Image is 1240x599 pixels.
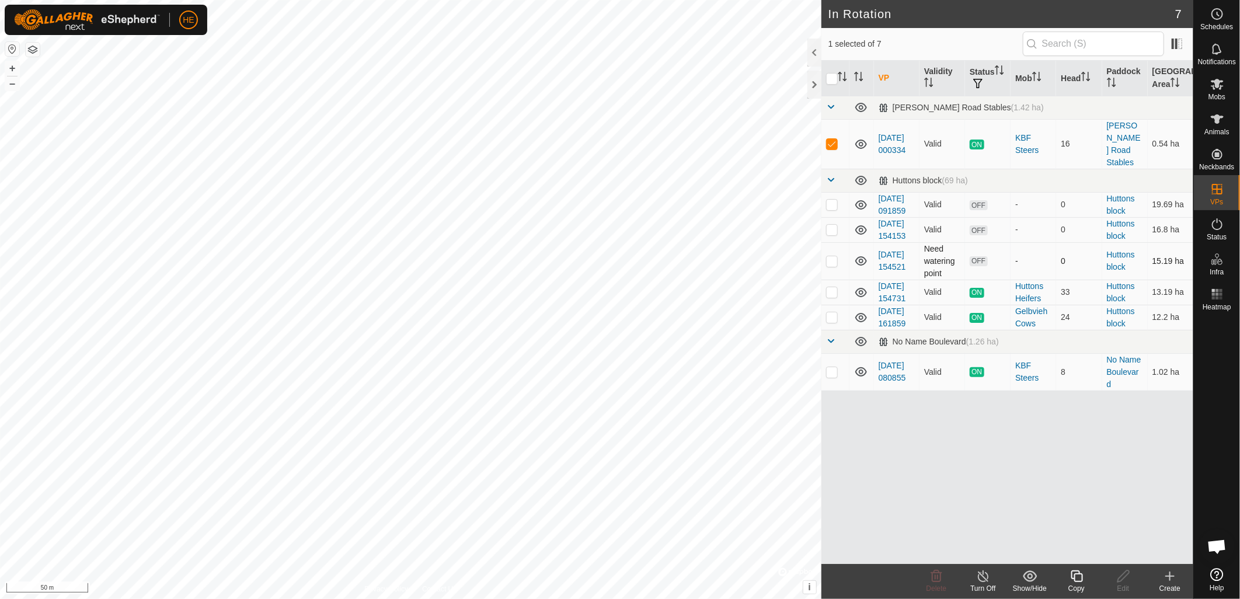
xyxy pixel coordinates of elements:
[803,581,816,594] button: i
[1107,194,1135,215] a: Huttons block
[924,79,934,89] p-sorticon: Activate to sort
[14,9,160,30] img: Gallagher Logo
[1148,217,1193,242] td: 16.8 ha
[1210,269,1224,276] span: Infra
[1175,5,1182,23] span: 7
[1053,583,1100,594] div: Copy
[1056,192,1102,217] td: 0
[970,256,987,266] span: OFF
[1023,32,1164,56] input: Search (S)
[879,361,906,382] a: [DATE] 080855
[1194,563,1240,596] a: Help
[364,584,408,594] a: Privacy Policy
[1171,79,1180,89] p-sorticon: Activate to sort
[1015,360,1051,384] div: KBF Steers
[919,217,965,242] td: Valid
[422,584,457,594] a: Contact Us
[970,288,984,298] span: ON
[919,242,965,280] td: Need watering point
[1148,192,1193,217] td: 19.69 ha
[970,367,984,377] span: ON
[1032,74,1042,83] p-sorticon: Activate to sort
[1207,234,1227,241] span: Status
[970,140,984,149] span: ON
[919,61,965,96] th: Validity
[1198,58,1236,65] span: Notifications
[1200,23,1233,30] span: Schedules
[1204,128,1229,135] span: Animals
[1015,224,1051,236] div: -
[919,192,965,217] td: Valid
[1147,583,1193,594] div: Create
[919,305,965,330] td: Valid
[1056,305,1102,330] td: 24
[1107,219,1135,241] a: Huttons block
[1200,529,1235,564] div: Open chat
[1107,250,1135,271] a: Huttons block
[1100,583,1147,594] div: Edit
[1107,307,1135,328] a: Huttons block
[828,7,1175,21] h2: In Rotation
[1015,280,1051,305] div: Huttons Heifers
[838,74,847,83] p-sorticon: Activate to sort
[26,43,40,57] button: Map Layers
[919,280,965,305] td: Valid
[1011,61,1056,96] th: Mob
[879,103,1044,113] div: [PERSON_NAME] Road Stables
[1199,163,1234,170] span: Neckbands
[1056,217,1102,242] td: 0
[1107,281,1135,303] a: Huttons block
[1148,280,1193,305] td: 13.19 ha
[879,176,968,186] div: Huttons block
[970,225,987,235] span: OFF
[1148,305,1193,330] td: 12.2 ha
[874,61,919,96] th: VP
[879,219,906,241] a: [DATE] 154153
[995,67,1004,76] p-sorticon: Activate to sort
[1015,132,1051,156] div: KBF Steers
[1210,584,1224,591] span: Help
[1056,242,1102,280] td: 0
[1107,355,1141,389] a: No Name Boulevard
[970,313,984,323] span: ON
[828,38,1023,50] span: 1 selected of 7
[1015,255,1051,267] div: -
[1015,305,1051,330] div: Gelbvieh Cows
[1102,61,1148,96] th: Paddock
[183,14,194,26] span: HE
[1056,119,1102,169] td: 16
[966,337,999,346] span: (1.26 ha)
[5,61,19,75] button: +
[926,584,947,593] span: Delete
[1148,242,1193,280] td: 15.19 ha
[1148,353,1193,391] td: 1.02 ha
[879,133,906,155] a: [DATE] 000334
[854,74,863,83] p-sorticon: Activate to sort
[942,176,968,185] span: (69 ha)
[919,353,965,391] td: Valid
[1208,93,1225,100] span: Mobs
[809,582,811,592] span: i
[5,76,19,90] button: –
[879,337,999,347] div: No Name Boulevard
[1148,61,1193,96] th: [GEOGRAPHIC_DATA] Area
[1107,121,1141,167] a: [PERSON_NAME] Road Stables
[5,42,19,56] button: Reset Map
[1148,119,1193,169] td: 0.54 ha
[1015,198,1051,211] div: -
[1056,280,1102,305] td: 33
[1107,79,1116,89] p-sorticon: Activate to sort
[879,307,906,328] a: [DATE] 161859
[1006,583,1053,594] div: Show/Hide
[879,281,906,303] a: [DATE] 154731
[879,250,906,271] a: [DATE] 154521
[1203,304,1231,311] span: Heatmap
[970,200,987,210] span: OFF
[1081,74,1091,83] p-sorticon: Activate to sort
[879,194,906,215] a: [DATE] 091859
[965,61,1011,96] th: Status
[1210,198,1223,206] span: VPs
[1056,61,1102,96] th: Head
[960,583,1006,594] div: Turn Off
[1056,353,1102,391] td: 8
